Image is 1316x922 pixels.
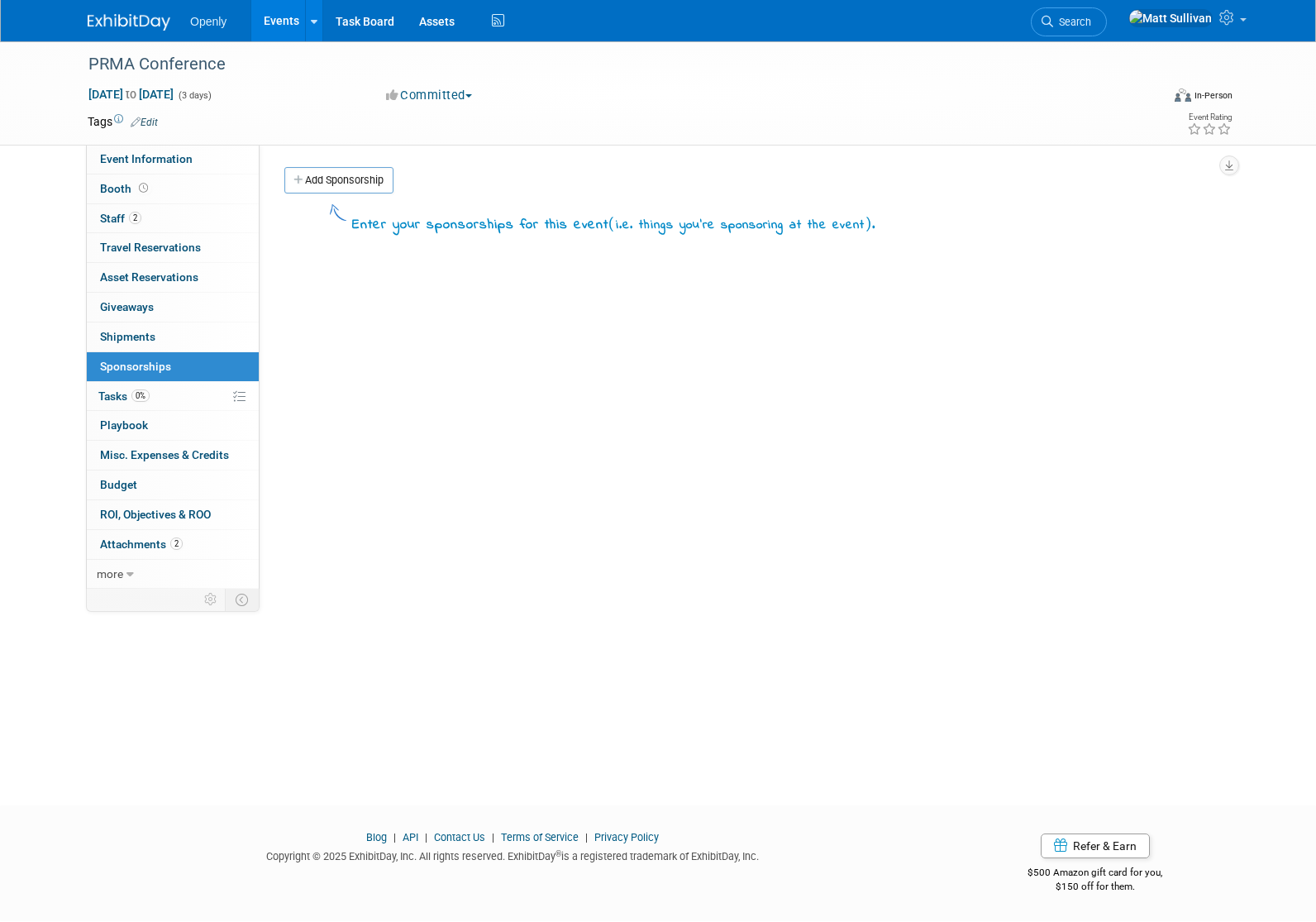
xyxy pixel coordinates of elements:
[88,113,158,130] td: Tags
[100,330,155,343] span: Shipments
[88,87,174,102] span: [DATE] [DATE]
[197,589,226,610] td: Personalize Event Tab Strip
[352,213,875,236] div: Enter your sponsorships for this event .
[555,849,561,858] sup: ®
[962,855,1229,893] div: $500 Amazon gift card for you,
[1041,834,1150,858] a: Refer & Earn
[403,831,418,843] a: API
[100,448,229,461] span: Misc. Expenses & Credits
[962,880,1229,894] div: $150 off for them.
[284,167,393,193] a: Add Sponsorship
[87,411,259,440] a: Playbook
[100,508,211,521] span: ROI, Objectives & ROO
[129,212,141,224] span: 2
[100,212,141,225] span: Staff
[434,831,485,843] a: Contact Us
[87,382,259,411] a: Tasks0%
[87,145,259,174] a: Event Information
[226,589,260,610] td: Toggle Event Tabs
[123,88,139,101] span: to
[100,300,154,313] span: Giveaways
[97,567,123,580] span: more
[170,537,183,550] span: 2
[366,831,387,843] a: Blog
[1128,9,1213,27] img: Matt Sullivan
[594,831,659,843] a: Privacy Policy
[131,389,150,402] span: 0%
[1062,86,1233,111] div: Event Format
[98,389,150,403] span: Tasks
[501,831,579,843] a: Terms of Service
[100,360,171,373] span: Sponsorships
[87,322,259,351] a: Shipments
[87,233,259,262] a: Travel Reservations
[100,241,201,254] span: Travel Reservations
[100,152,193,165] span: Event Information
[87,441,259,470] a: Misc. Expenses & Credits
[177,90,212,101] span: (3 days)
[865,215,872,232] span: )
[608,215,616,232] span: (
[87,471,259,499] a: Budget
[88,845,937,864] div: Copyright © 2025 ExhibitDay, Inc. All rights reserved. ExhibitDay is a registered trademark of Ex...
[83,50,1135,79] div: PRMA Conference
[1194,89,1233,102] div: In-Person
[87,530,259,559] a: Attachments2
[87,174,259,203] a: Booth
[1031,7,1107,36] a: Search
[1053,16,1091,28] span: Search
[131,117,158,128] a: Edit
[100,537,183,551] span: Attachments
[100,270,198,284] span: Asset Reservations
[136,182,151,194] span: Booth not reserved yet
[581,831,592,843] span: |
[190,15,226,28] span: Openly
[100,182,151,195] span: Booth
[87,293,259,322] a: Giveaways
[88,14,170,31] img: ExhibitDay
[1175,88,1191,102] img: Format-Inperson.png
[1187,113,1232,122] div: Event Rating
[100,418,148,432] span: Playbook
[488,831,498,843] span: |
[87,263,259,292] a: Asset Reservations
[87,560,259,589] a: more
[421,831,432,843] span: |
[389,831,400,843] span: |
[616,216,865,234] span: i.e. things you're sponsoring at the event
[100,478,137,491] span: Budget
[87,352,259,381] a: Sponsorships
[87,500,259,529] a: ROI, Objectives & ROO
[87,204,259,233] a: Staff2
[380,87,479,104] button: Committed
